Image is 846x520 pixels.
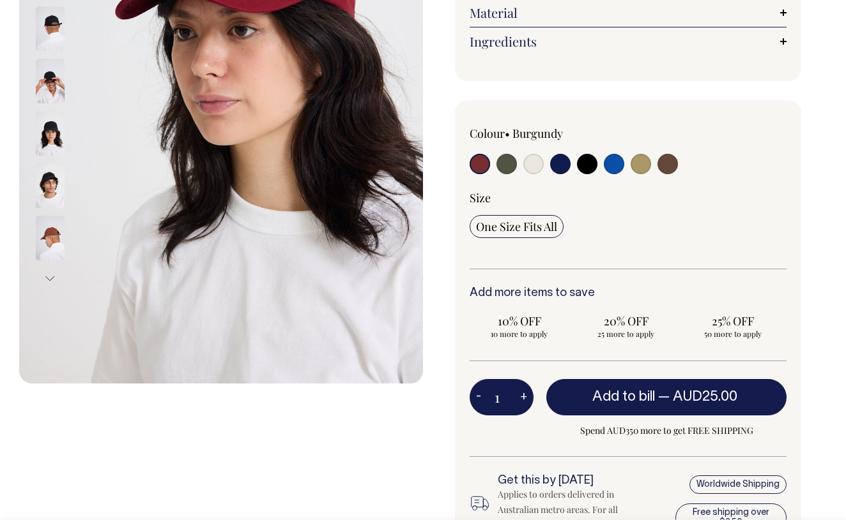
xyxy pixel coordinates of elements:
[470,309,569,343] input: 10% OFF 10 more to apply
[583,329,669,339] span: 25 more to apply
[514,385,534,410] button: +
[36,111,65,156] img: black
[470,287,787,300] h6: Add more items to save
[512,126,563,141] label: Burgundy
[470,34,787,49] a: Ingredients
[546,379,787,415] button: Add to bill —AUD25.00
[684,309,783,343] input: 25% OFF 50 more to apply
[470,5,787,20] a: Material
[470,190,787,205] div: Size
[36,6,65,51] img: black
[470,215,564,238] input: One Size Fits All
[690,313,776,329] span: 25% OFF
[690,329,776,339] span: 50 more to apply
[470,385,488,410] button: -
[36,59,65,103] img: black
[505,126,510,141] span: •
[40,264,59,293] button: Next
[36,163,65,208] img: black
[476,219,557,234] span: One Size Fits All
[658,390,741,403] span: —
[583,313,669,329] span: 20% OFF
[546,423,787,438] span: Spend AUD350 more to get FREE SHIPPING
[470,126,596,141] div: Colour
[498,475,642,487] h6: Get this by [DATE]
[476,313,562,329] span: 10% OFF
[673,390,737,403] span: AUD25.00
[576,309,675,343] input: 20% OFF 25 more to apply
[36,216,65,260] img: chocolate
[592,390,655,403] span: Add to bill
[476,329,562,339] span: 10 more to apply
